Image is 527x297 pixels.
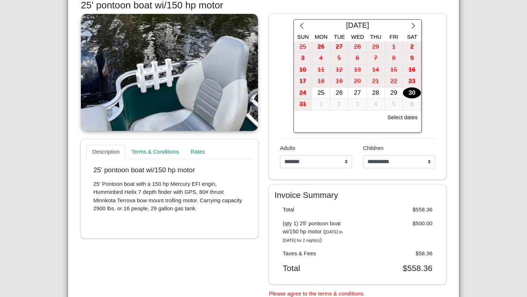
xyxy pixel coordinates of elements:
button: 29 [367,41,385,53]
button: 28 [367,87,385,99]
button: 27 [348,87,367,99]
button: 17 [294,76,312,87]
a: Rates [185,145,211,159]
button: 6 [348,53,367,64]
button: 26 [330,87,348,99]
div: 18 [312,76,330,87]
p: 25' pontoon boat wi/150 hp motor [93,166,246,174]
button: 24 [294,87,312,99]
button: 5 [385,99,403,110]
h4: Invoice Summary [274,190,441,200]
button: 9 [403,53,421,64]
button: 11 [312,64,330,76]
svg: chevron right [410,22,417,29]
button: 1 [385,41,403,53]
div: 27 [348,87,366,99]
div: 26 [312,41,330,53]
div: $558.36 [358,263,438,273]
button: 31 [294,99,312,110]
span: Sun [297,34,309,40]
div: 2 [330,99,348,110]
button: chevron left [294,20,310,33]
span: Fri [389,34,398,40]
button: 28 [348,41,367,53]
button: 2 [403,41,421,53]
button: 3 [348,99,367,110]
button: 4 [312,53,330,64]
div: $500.00 [358,219,438,244]
button: 8 [385,53,403,64]
div: 13 [348,64,366,76]
div: 23 [403,76,421,87]
button: 1 [312,99,330,110]
span: Wed [351,34,364,40]
button: 6 [403,99,421,110]
button: 12 [330,64,348,76]
span: Children [363,145,384,151]
div: Taxes & Fees [277,249,358,258]
div: 28 [348,41,366,53]
button: 20 [348,76,367,87]
div: Total [277,206,358,214]
a: Description [86,145,126,159]
button: chevron right [405,20,421,33]
div: (qty 1) 25' pontoon boat wi/150 hp motor ( ) [277,219,358,244]
div: 20 [348,76,366,87]
span: Mon [315,34,328,40]
button: 7 [367,53,385,64]
button: 19 [330,76,348,87]
button: 16 [403,64,421,76]
div: 3 [348,99,366,110]
a: Terms & Conditions [126,145,185,159]
span: Thu [370,34,381,40]
span: Adults [280,145,295,151]
button: 13 [348,64,367,76]
button: 27 [330,41,348,53]
button: 15 [385,64,403,76]
button: 22 [385,76,403,87]
div: [DATE] [310,20,405,33]
span: Tue [334,34,345,40]
button: 25 [312,87,330,99]
button: 3 [294,53,312,64]
button: 30 [403,87,421,99]
p: 25' Pontoon boat with a 150 hp Mercury EFI engin, Humminbird Helix 7 depth finder with GPS, 80# t... [93,180,246,213]
svg: chevron left [298,22,305,29]
button: 10 [294,64,312,76]
button: 4 [367,99,385,110]
button: 5 [330,53,348,64]
button: 14 [367,64,385,76]
div: Total [277,263,358,273]
div: $558.36 [358,206,438,214]
button: 25 [294,41,312,53]
div: 6 [348,53,366,64]
button: 21 [367,76,385,87]
button: 29 [385,87,403,99]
